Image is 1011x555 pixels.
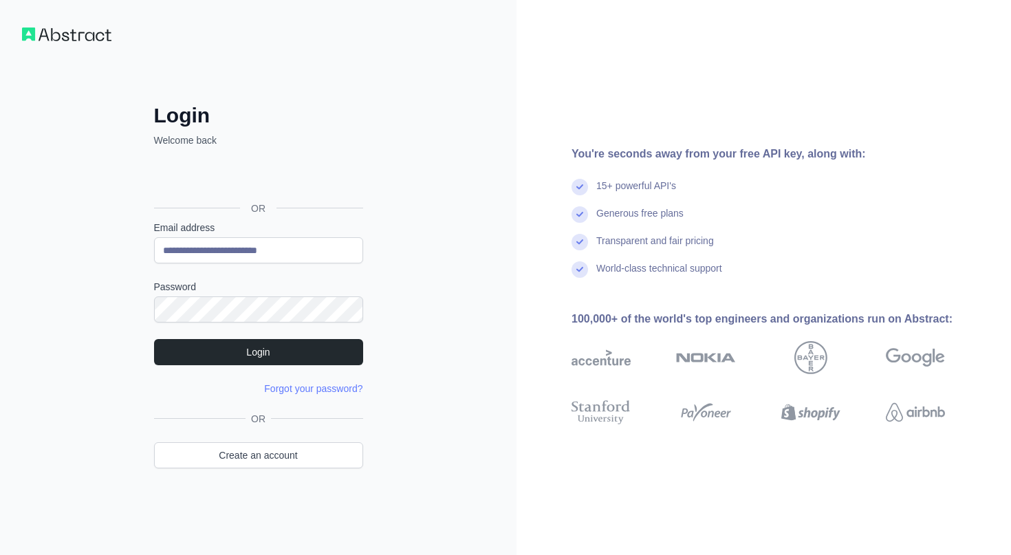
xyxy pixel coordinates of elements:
[264,383,362,394] a: Forgot your password?
[676,341,735,374] img: nokia
[781,398,840,427] img: shopify
[572,341,631,374] img: accenture
[886,398,945,427] img: airbnb
[154,103,363,128] h2: Login
[154,133,363,147] p: Welcome back
[572,398,631,427] img: stanford university
[147,162,367,193] iframe: Кнопка "Увійти через Google"
[794,341,827,374] img: bayer
[572,146,989,162] div: You're seconds away from your free API key, along with:
[572,311,989,327] div: 100,000+ of the world's top engineers and organizations run on Abstract:
[154,442,363,468] a: Create an account
[596,206,684,234] div: Generous free plans
[886,341,945,374] img: google
[596,234,714,261] div: Transparent and fair pricing
[246,412,271,426] span: OR
[154,280,363,294] label: Password
[154,162,360,193] div: Увійти через Google (відкриється в новій вкладці)
[572,206,588,223] img: check mark
[154,221,363,235] label: Email address
[676,398,735,427] img: payoneer
[240,202,276,215] span: OR
[572,234,588,250] img: check mark
[572,261,588,278] img: check mark
[154,339,363,365] button: Login
[22,28,111,41] img: Workflow
[596,261,722,289] div: World-class technical support
[596,179,676,206] div: 15+ powerful API's
[572,179,588,195] img: check mark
